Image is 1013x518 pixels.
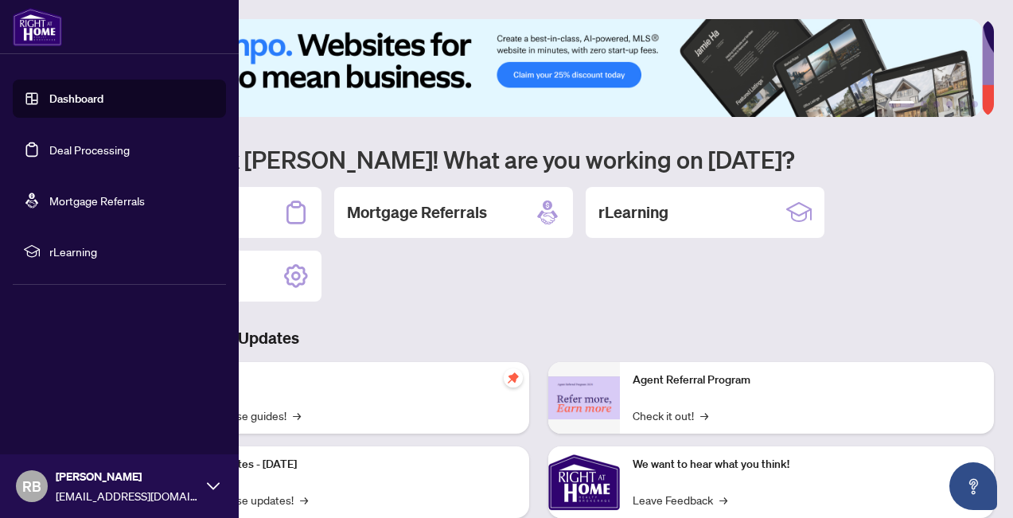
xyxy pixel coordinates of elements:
[946,101,953,107] button: 4
[56,468,199,485] span: [PERSON_NAME]
[167,372,516,389] p: Self-Help
[889,101,914,107] button: 1
[83,19,982,117] img: Slide 0
[700,407,708,424] span: →
[13,8,62,46] img: logo
[49,193,145,208] a: Mortgage Referrals
[83,327,994,349] h3: Brokerage & Industry Updates
[347,201,487,224] h2: Mortgage Referrals
[293,407,301,424] span: →
[49,142,130,157] a: Deal Processing
[49,92,103,106] a: Dashboard
[598,201,668,224] h2: rLearning
[633,407,708,424] a: Check it out!→
[504,368,523,388] span: pushpin
[633,456,982,473] p: We want to hear what you think!
[548,446,620,518] img: We want to hear what you think!
[921,101,927,107] button: 2
[56,487,199,504] span: [EMAIL_ADDRESS][DOMAIN_NAME]
[49,243,215,260] span: rLearning
[972,101,978,107] button: 6
[83,144,994,174] h1: Welcome back [PERSON_NAME]! What are you working on [DATE]?
[933,101,940,107] button: 3
[548,376,620,420] img: Agent Referral Program
[22,475,41,497] span: RB
[949,462,997,510] button: Open asap
[633,372,982,389] p: Agent Referral Program
[167,456,516,473] p: Platform Updates - [DATE]
[633,491,727,508] a: Leave Feedback→
[300,491,308,508] span: →
[719,491,727,508] span: →
[959,101,965,107] button: 5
